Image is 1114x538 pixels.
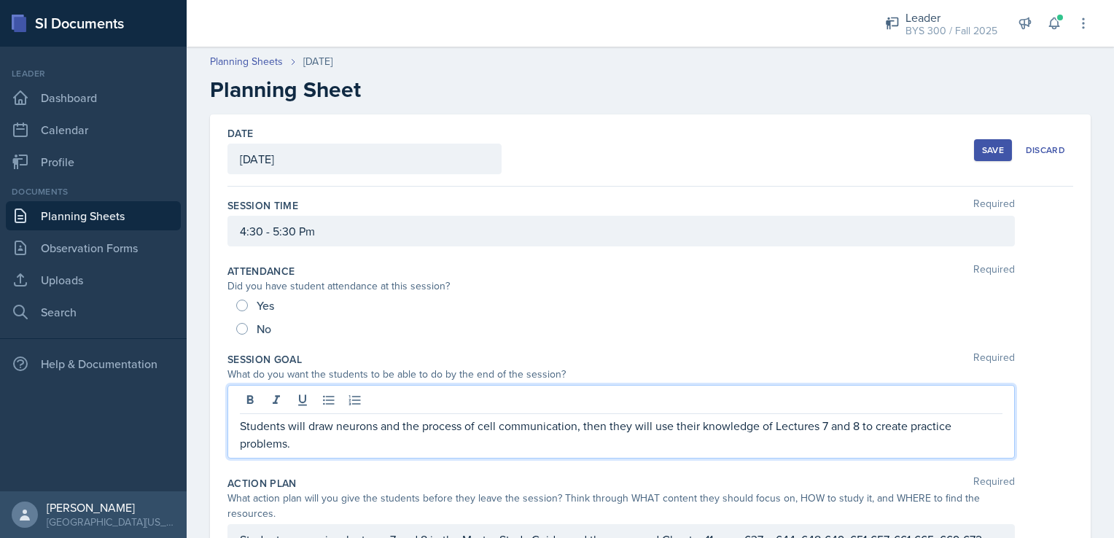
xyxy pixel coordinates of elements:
[227,126,253,141] label: Date
[974,139,1012,161] button: Save
[6,233,181,262] a: Observation Forms
[6,115,181,144] a: Calendar
[6,201,181,230] a: Planning Sheets
[257,321,271,336] span: No
[227,264,295,278] label: Attendance
[47,500,175,515] div: [PERSON_NAME]
[6,265,181,295] a: Uploads
[240,222,1002,240] p: 4:30 - 5:30 Pm
[6,185,181,198] div: Documents
[257,298,274,313] span: Yes
[973,264,1015,278] span: Required
[227,491,1015,521] div: What action plan will you give the students before they leave the session? Think through WHAT con...
[6,67,181,80] div: Leader
[227,367,1015,382] div: What do you want the students to be able to do by the end of the session?
[227,476,297,491] label: Action Plan
[227,352,302,367] label: Session Goal
[303,54,332,69] div: [DATE]
[1026,144,1065,156] div: Discard
[6,147,181,176] a: Profile
[1018,139,1073,161] button: Discard
[210,54,283,69] a: Planning Sheets
[6,83,181,112] a: Dashboard
[6,349,181,378] div: Help & Documentation
[227,198,298,213] label: Session Time
[982,144,1004,156] div: Save
[227,278,1015,294] div: Did you have student attendance at this session?
[240,417,1002,452] p: Students will draw neurons and the process of cell communication, then they will use their knowle...
[973,198,1015,213] span: Required
[905,23,997,39] div: BYS 300 / Fall 2025
[210,77,1091,103] h2: Planning Sheet
[905,9,997,26] div: Leader
[973,476,1015,491] span: Required
[6,297,181,327] a: Search
[973,352,1015,367] span: Required
[47,515,175,529] div: [GEOGRAPHIC_DATA][US_STATE] in [GEOGRAPHIC_DATA]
